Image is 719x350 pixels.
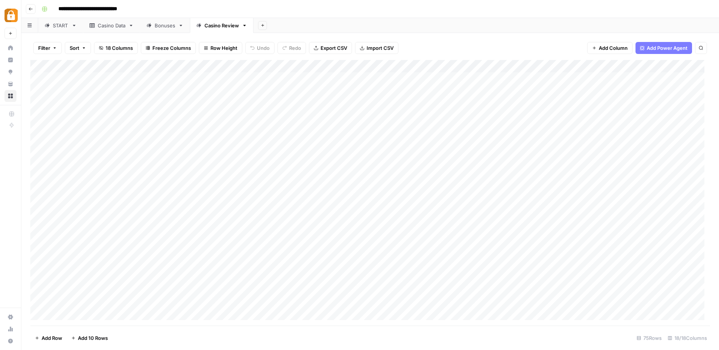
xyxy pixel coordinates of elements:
[30,332,67,344] button: Add Row
[33,42,62,54] button: Filter
[106,44,133,52] span: 18 Columns
[155,22,175,29] div: Bonuses
[204,22,239,29] div: Casino Review
[210,44,237,52] span: Row Height
[4,78,16,90] a: Your Data
[4,42,16,54] a: Home
[355,42,398,54] button: Import CSV
[4,323,16,335] a: Usage
[599,44,628,52] span: Add Column
[309,42,352,54] button: Export CSV
[94,42,138,54] button: 18 Columns
[4,311,16,323] a: Settings
[4,66,16,78] a: Opportunities
[70,44,79,52] span: Sort
[245,42,274,54] button: Undo
[78,334,108,342] span: Add 10 Rows
[635,42,692,54] button: Add Power Agent
[38,44,50,52] span: Filter
[98,22,125,29] div: Casino Data
[4,9,18,22] img: Adzz Logo
[190,18,254,33] a: Casino Review
[277,42,306,54] button: Redo
[152,44,191,52] span: Freeze Columns
[647,44,688,52] span: Add Power Agent
[67,332,112,344] button: Add 10 Rows
[289,44,301,52] span: Redo
[587,42,632,54] button: Add Column
[367,44,394,52] span: Import CSV
[321,44,347,52] span: Export CSV
[140,18,190,33] a: Bonuses
[141,42,196,54] button: Freeze Columns
[83,18,140,33] a: Casino Data
[53,22,69,29] div: START
[665,332,710,344] div: 18/18 Columns
[4,335,16,347] button: Help + Support
[634,332,665,344] div: 75 Rows
[42,334,62,342] span: Add Row
[4,90,16,102] a: Browse
[4,6,16,25] button: Workspace: Adzz
[257,44,270,52] span: Undo
[4,54,16,66] a: Insights
[199,42,242,54] button: Row Height
[38,18,83,33] a: START
[65,42,91,54] button: Sort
